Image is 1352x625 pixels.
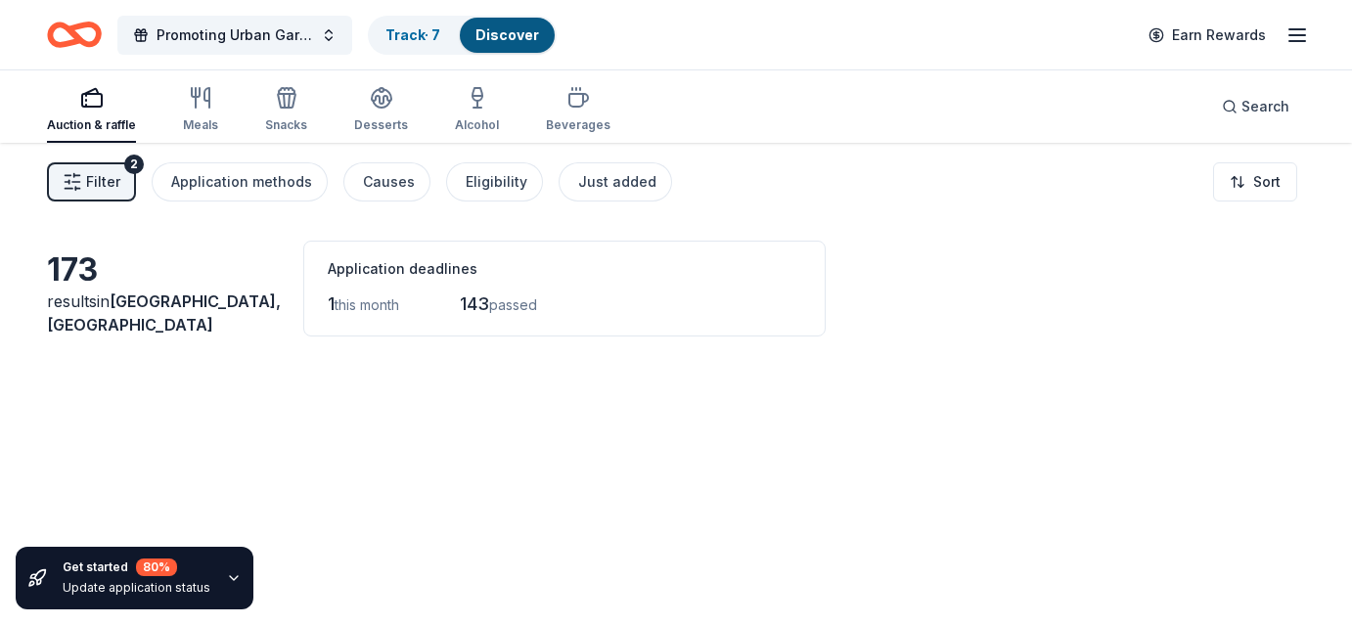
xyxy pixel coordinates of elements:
[1137,18,1278,53] a: Earn Rewards
[124,155,144,174] div: 2
[47,12,102,58] a: Home
[328,257,801,281] div: Application deadlines
[47,291,281,335] span: [GEOGRAPHIC_DATA], [GEOGRAPHIC_DATA]
[559,162,672,201] button: Just added
[152,162,328,201] button: Application methods
[363,170,415,194] div: Causes
[63,558,210,576] div: Get started
[157,23,313,47] span: Promoting Urban Gardening and Healthy Eating
[460,293,489,314] span: 143
[546,78,610,143] button: Beverages
[475,26,539,43] a: Discover
[47,290,280,336] div: results
[136,558,177,576] div: 80 %
[86,170,120,194] span: Filter
[455,117,499,133] div: Alcohol
[47,250,280,290] div: 173
[489,296,537,313] span: passed
[354,78,408,143] button: Desserts
[1213,162,1297,201] button: Sort
[1253,170,1281,194] span: Sort
[446,162,543,201] button: Eligibility
[354,117,408,133] div: Desserts
[47,291,281,335] span: in
[47,162,136,201] button: Filter2
[385,26,440,43] a: Track· 7
[335,296,399,313] span: this month
[455,78,499,143] button: Alcohol
[117,16,352,55] button: Promoting Urban Gardening and Healthy Eating
[1206,87,1305,126] button: Search
[63,580,210,596] div: Update application status
[265,78,307,143] button: Snacks
[466,170,527,194] div: Eligibility
[343,162,430,201] button: Causes
[183,78,218,143] button: Meals
[578,170,656,194] div: Just added
[47,78,136,143] button: Auction & raffle
[183,117,218,133] div: Meals
[328,293,335,314] span: 1
[546,117,610,133] div: Beverages
[47,117,136,133] div: Auction & raffle
[171,170,312,194] div: Application methods
[368,16,557,55] button: Track· 7Discover
[1241,95,1289,118] span: Search
[265,117,307,133] div: Snacks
